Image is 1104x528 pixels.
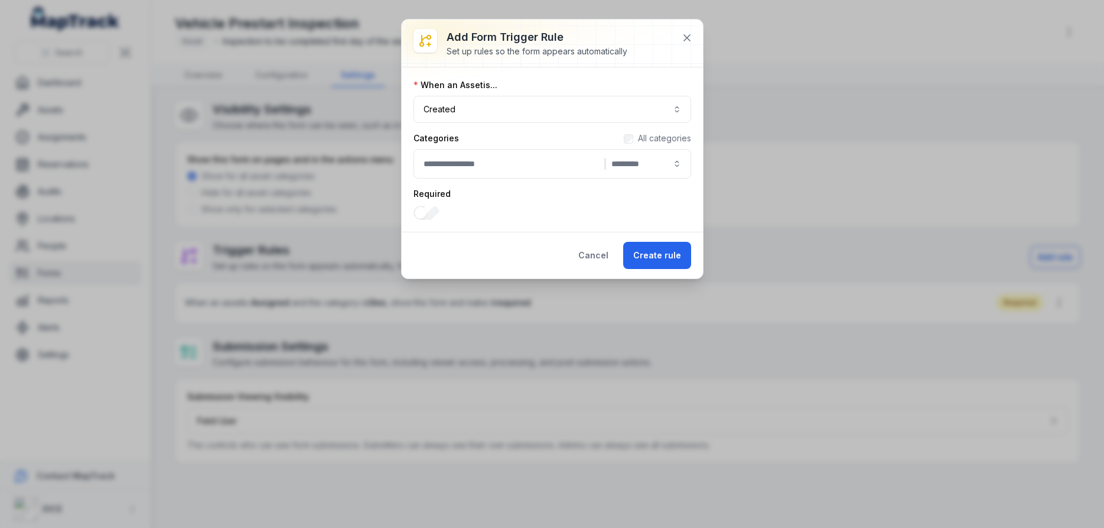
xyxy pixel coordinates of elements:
label: All categories [638,132,691,144]
input: :r4o5:-form-item-label [413,206,439,220]
label: Categories [413,132,459,144]
div: Set up rules so the form appears automatically [447,46,627,57]
button: Create rule [623,242,691,269]
button: Created [413,96,691,123]
h3: Add form trigger rule [447,29,627,46]
button: Cancel [568,242,618,269]
label: Required [413,188,451,200]
label: When an Asset is... [413,79,497,91]
button: | [413,149,691,179]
